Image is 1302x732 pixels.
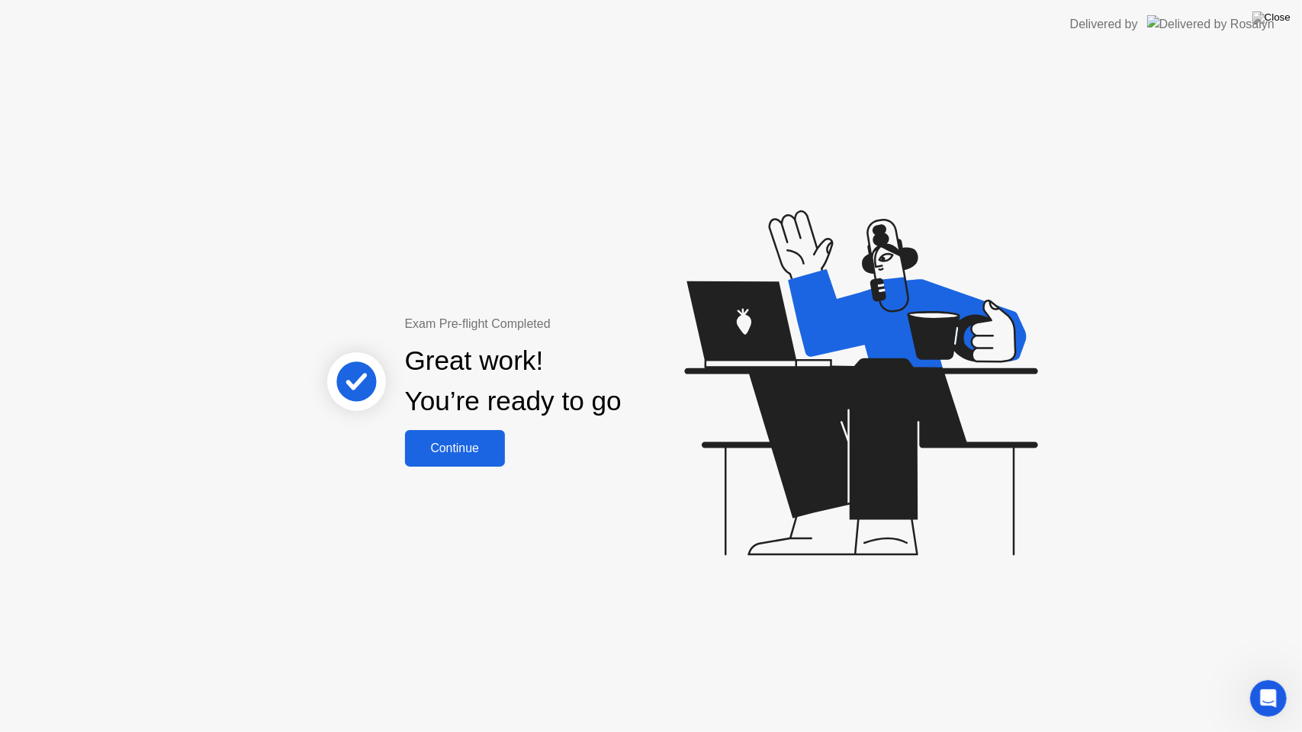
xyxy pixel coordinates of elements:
button: Continue [405,430,505,467]
div: Close [487,6,515,34]
button: Collapse window [458,6,487,35]
div: Continue [410,441,500,455]
div: Delivered by [1070,15,1138,34]
img: Close [1252,11,1291,24]
iframe: Intercom live chat [1250,680,1287,717]
div: Great work! You’re ready to go [405,341,622,422]
div: Exam Pre-flight Completed [405,315,720,333]
button: go back [10,6,39,35]
img: Delivered by Rosalyn [1147,15,1275,33]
